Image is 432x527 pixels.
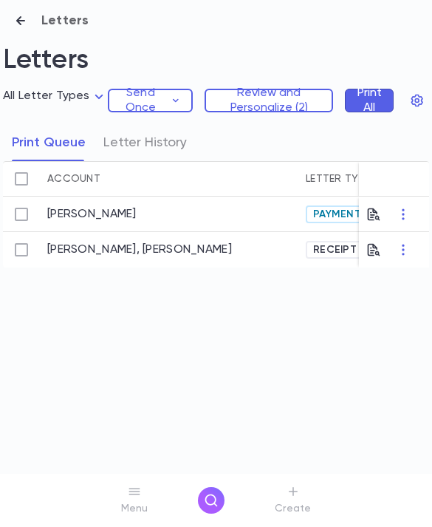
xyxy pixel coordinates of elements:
[47,207,137,222] a: [PERSON_NAME]
[121,501,148,516] p: Menu
[3,85,108,108] div: All Letter Types
[205,89,333,112] button: Review and Personalize (2)
[47,161,100,197] div: Account
[47,242,232,257] a: [PERSON_NAME], [PERSON_NAME]
[3,90,90,102] span: All Letter Types
[307,244,363,256] span: Receipt
[263,480,323,520] button: Create
[345,89,394,112] button: Print All
[275,501,311,516] p: Create
[12,124,86,161] button: Print Queue
[40,161,298,197] div: Account
[118,86,164,115] p: Send Once
[108,89,193,112] button: Send Once
[306,161,370,197] div: Letter Type
[41,13,89,29] p: Letters
[3,44,429,89] h2: Letters
[109,480,160,520] button: Menu
[366,238,381,262] button: Preview
[307,208,394,220] span: Payment Ack.
[366,203,381,226] button: Preview
[103,124,187,161] button: Letter History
